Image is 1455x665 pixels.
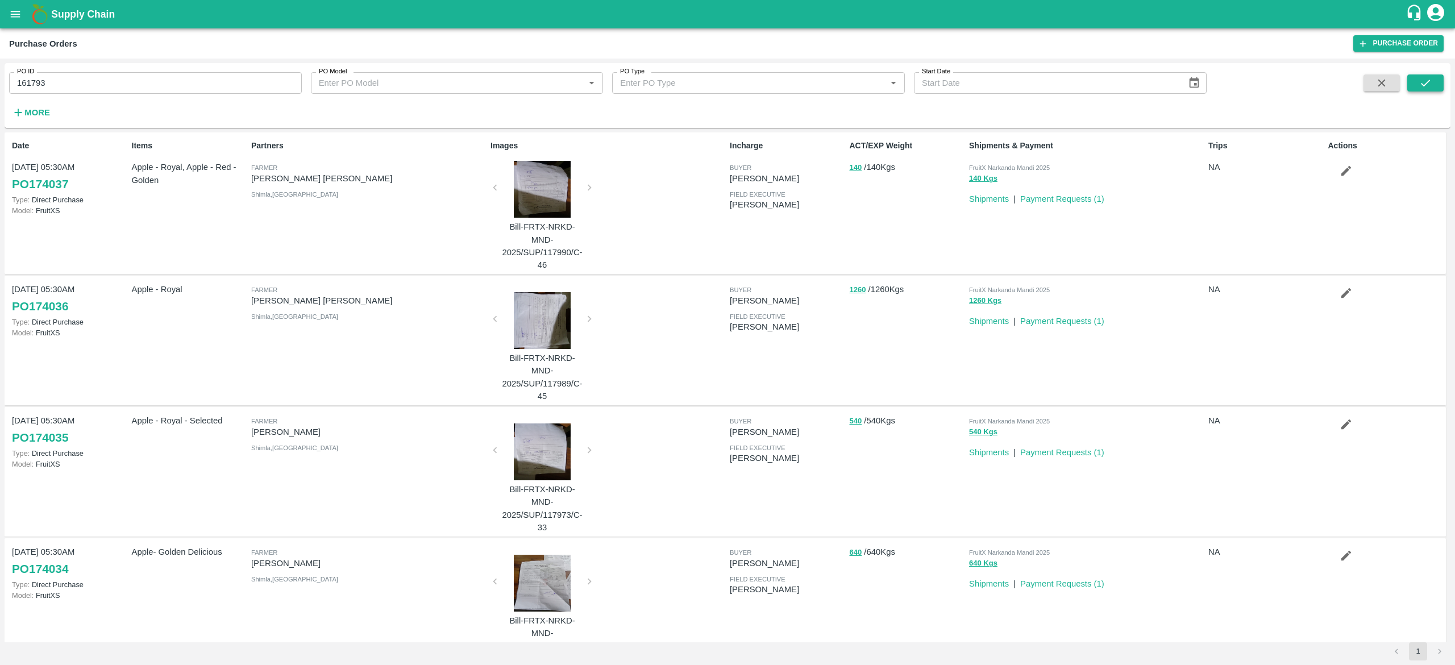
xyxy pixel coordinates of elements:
[132,140,247,152] p: Items
[12,329,34,337] span: Model:
[12,559,68,579] a: PO174034
[969,294,1001,307] button: 1260 Kgs
[850,140,965,152] p: ACT/EXP Weight
[500,483,585,534] p: Bill-FRTX-NRKD-MND-2025/SUP/117973/C-33
[730,576,785,583] span: field executive
[730,583,845,596] p: [PERSON_NAME]
[969,448,1009,457] a: Shipments
[730,286,751,293] span: buyer
[251,164,277,171] span: Farmer
[969,172,997,185] button: 140 Kgs
[1406,4,1425,24] div: customer-support
[850,546,862,559] button: 640
[132,414,247,427] p: Apple - Royal - Selected
[1386,642,1450,660] nav: pagination navigation
[1020,317,1104,326] a: Payment Requests (1)
[1020,579,1104,588] a: Payment Requests (1)
[850,284,866,297] button: 1260
[12,546,127,558] p: [DATE] 05:30AM
[251,426,486,438] p: [PERSON_NAME]
[12,318,30,326] span: Type:
[12,283,127,296] p: [DATE] 05:30AM
[132,546,247,558] p: Apple- Golden Delicious
[922,67,950,76] label: Start Date
[730,549,751,556] span: buyer
[730,294,845,307] p: [PERSON_NAME]
[969,194,1009,203] a: Shipments
[616,76,868,90] input: Enter PO Type
[1208,161,1324,173] p: NA
[251,444,338,451] span: Shimla , [GEOGRAPHIC_DATA]
[12,448,127,459] p: Direct Purchase
[12,296,68,317] a: PO174036
[850,546,965,559] p: / 640 Kgs
[1020,448,1104,457] a: Payment Requests (1)
[251,140,486,152] p: Partners
[12,196,30,204] span: Type:
[850,283,965,296] p: / 1260 Kgs
[500,352,585,402] p: Bill-FRTX-NRKD-MND-2025/SUP/117989/C-45
[730,164,751,171] span: buyer
[12,580,30,589] span: Type:
[969,286,1050,293] span: FruitX Narkanda Mandi 2025
[51,9,115,20] b: Supply Chain
[969,557,997,570] button: 640 Kgs
[12,205,127,216] p: FruitXS
[850,161,862,174] button: 140
[28,3,51,26] img: logo
[132,283,247,296] p: Apple - Royal
[1020,194,1104,203] a: Payment Requests (1)
[251,191,338,198] span: Shimla , [GEOGRAPHIC_DATA]
[969,164,1050,171] span: FruitX Narkanda Mandi 2025
[251,576,338,583] span: Shimla , [GEOGRAPHIC_DATA]
[12,449,30,458] span: Type:
[9,72,302,94] input: Enter PO ID
[12,427,68,448] a: PO174035
[730,140,845,152] p: Incharge
[730,321,845,333] p: [PERSON_NAME]
[12,579,127,590] p: Direct Purchase
[914,72,1179,94] input: Start Date
[1328,140,1444,152] p: Actions
[886,76,901,90] button: Open
[850,161,965,174] p: / 140 Kgs
[1208,283,1324,296] p: NA
[1009,573,1016,590] div: |
[730,444,785,451] span: field executive
[251,313,338,320] span: Shimla , [GEOGRAPHIC_DATA]
[12,459,127,469] p: FruitXS
[850,415,862,428] button: 540
[969,549,1050,556] span: FruitX Narkanda Mandi 2025
[730,313,785,320] span: field executive
[12,414,127,427] p: [DATE] 05:30AM
[314,76,567,90] input: Enter PO Model
[1208,414,1324,427] p: NA
[12,140,127,152] p: Date
[12,591,34,600] span: Model:
[490,140,725,152] p: Images
[730,418,751,425] span: buyer
[1009,442,1016,459] div: |
[730,557,845,570] p: [PERSON_NAME]
[12,327,127,338] p: FruitXS
[9,36,77,51] div: Purchase Orders
[730,191,785,198] span: field executive
[730,426,845,438] p: [PERSON_NAME]
[620,67,645,76] label: PO Type
[1208,546,1324,558] p: NA
[9,103,53,122] button: More
[17,67,34,76] label: PO ID
[969,579,1009,588] a: Shipments
[12,174,68,194] a: PO174037
[132,161,247,186] p: Apple - Royal, Apple - Red - Golden
[1009,188,1016,205] div: |
[24,108,50,117] strong: More
[969,140,1204,152] p: Shipments & Payment
[969,418,1050,425] span: FruitX Narkanda Mandi 2025
[251,418,277,425] span: Farmer
[1183,72,1205,94] button: Choose date
[730,198,845,211] p: [PERSON_NAME]
[969,426,997,439] button: 540 Kgs
[251,294,486,307] p: [PERSON_NAME] [PERSON_NAME]
[1409,642,1427,660] button: page 1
